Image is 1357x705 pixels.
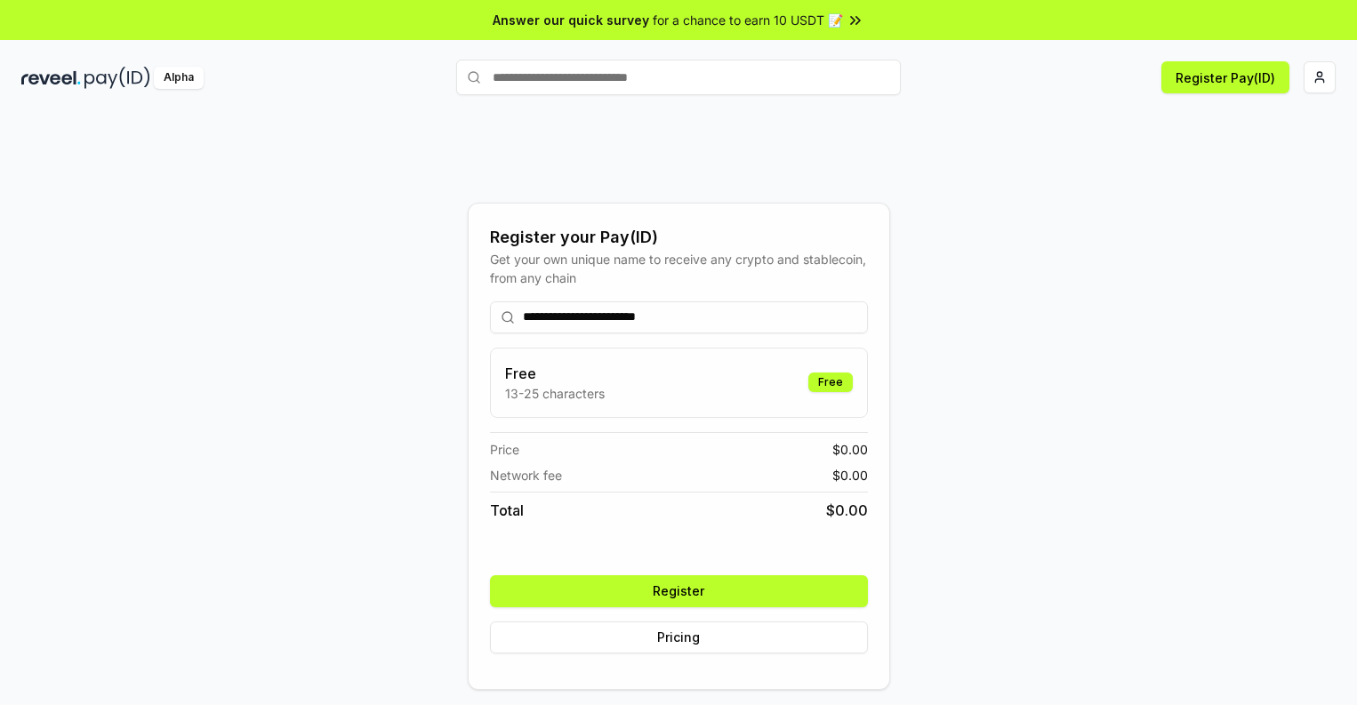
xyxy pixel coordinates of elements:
[493,11,649,29] span: Answer our quick survey
[490,500,524,521] span: Total
[21,67,81,89] img: reveel_dark
[490,466,562,485] span: Network fee
[505,363,605,384] h3: Free
[490,575,868,607] button: Register
[84,67,150,89] img: pay_id
[490,225,868,250] div: Register your Pay(ID)
[826,500,868,521] span: $ 0.00
[490,250,868,287] div: Get your own unique name to receive any crypto and stablecoin, from any chain
[832,466,868,485] span: $ 0.00
[808,373,853,392] div: Free
[653,11,843,29] span: for a chance to earn 10 USDT 📝
[1161,61,1289,93] button: Register Pay(ID)
[505,384,605,403] p: 13-25 characters
[490,621,868,653] button: Pricing
[154,67,204,89] div: Alpha
[832,440,868,459] span: $ 0.00
[490,440,519,459] span: Price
